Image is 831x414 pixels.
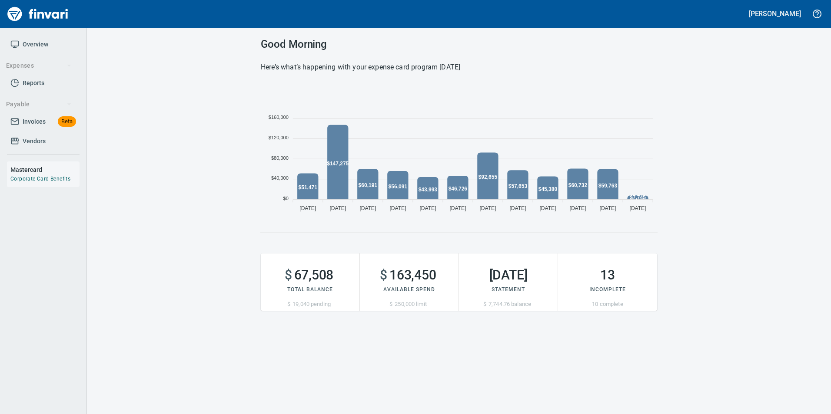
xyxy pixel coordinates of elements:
tspan: [DATE] [510,205,526,211]
a: InvoicesBeta [7,112,80,131]
a: Vendors [7,131,80,151]
span: Expenses [6,60,72,71]
h3: Good Morning [261,38,657,50]
span: Reports [23,78,44,89]
a: Reports [7,73,80,93]
button: Expenses [3,58,75,74]
tspan: [DATE] [299,205,316,211]
span: Overview [23,39,48,50]
tspan: [DATE] [480,205,496,211]
span: Invoices [23,116,46,127]
tspan: $80,000 [271,155,289,161]
span: Beta [58,117,76,127]
tspan: [DATE] [419,205,436,211]
tspan: [DATE] [389,205,406,211]
tspan: [DATE] [329,205,346,211]
tspan: [DATE] [449,205,466,211]
a: Corporate Card Benefits [10,176,70,182]
tspan: $120,000 [269,135,289,140]
span: Payable [6,99,72,110]
tspan: [DATE] [630,205,646,211]
span: Vendors [23,136,46,147]
tspan: [DATE] [570,205,586,211]
button: Payable [3,96,75,112]
tspan: [DATE] [359,205,376,211]
tspan: [DATE] [540,205,556,211]
tspan: $0 [283,196,289,201]
h6: Mastercard [10,165,80,174]
tspan: [DATE] [600,205,616,211]
tspan: $40,000 [271,175,289,181]
button: [PERSON_NAME] [747,7,803,20]
img: Finvari [5,3,70,24]
a: Overview [7,35,80,54]
h5: [PERSON_NAME] [749,9,801,18]
tspan: $160,000 [269,115,289,120]
h6: Here’s what’s happening with your expense card program [DATE] [261,61,657,73]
